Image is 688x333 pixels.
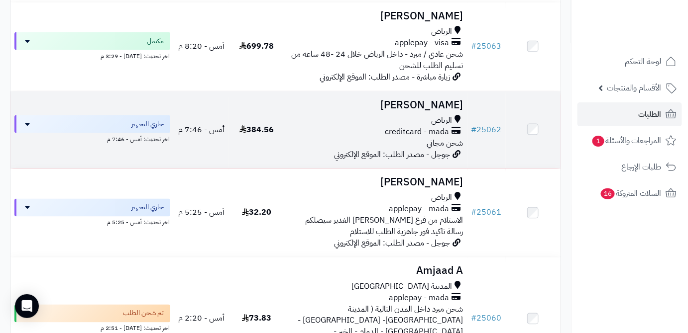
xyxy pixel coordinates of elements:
span: السلات المتروكة [600,186,662,200]
a: #25062 [471,124,502,136]
span: applepay - mada [389,204,450,215]
span: applepay - mada [389,293,450,304]
span: أمس - 5:25 م [178,207,225,219]
a: #25063 [471,40,502,52]
span: الرياض [432,192,453,204]
span: الاستلام من فرع [PERSON_NAME] الغدير سيصلكم رسالة تاكيد فور جاهزية الطلب للاستلام [306,215,463,238]
h3: Amjaad A [288,265,463,277]
span: 16 [601,188,615,199]
span: الأقسام والمنتجات [607,81,662,95]
div: اخر تحديث: [DATE] - 2:51 م [14,323,170,333]
span: الطلبات [639,107,662,121]
span: 384.56 [239,124,274,136]
span: 32.20 [242,207,271,219]
span: المراجعات والأسئلة [591,134,662,148]
div: اخر تحديث: [DATE] - 3:29 م [14,50,170,61]
h3: [PERSON_NAME] [288,10,463,22]
a: المراجعات والأسئلة1 [577,129,682,153]
span: # [471,207,477,219]
h3: [PERSON_NAME] [288,99,463,111]
span: # [471,124,477,136]
span: المدينة [GEOGRAPHIC_DATA] [352,281,453,293]
h3: [PERSON_NAME] [288,177,463,188]
span: تم شحن الطلب [123,309,164,319]
span: أمس - 2:20 م [178,313,225,325]
a: #25061 [471,207,502,219]
span: applepay - visa [395,37,450,49]
span: # [471,313,477,325]
span: 1 [592,136,604,147]
span: creditcard - mada [385,126,450,138]
span: الرياض [432,115,453,126]
a: طلبات الإرجاع [577,155,682,179]
span: 73.83 [242,313,271,325]
span: شحن عادي / مبرد - داخل الرياض خلال 24 -48 ساعه من تسليم الطلب للشحن [292,48,463,72]
span: لوحة التحكم [625,55,662,69]
div: اخر تحديث: أمس - 5:25 م [14,217,170,227]
span: جاري التجهيز [132,203,164,213]
div: Open Intercom Messenger [15,294,39,318]
div: اخر تحديث: أمس - 7:46 م [14,133,170,144]
span: طلبات الإرجاع [621,160,662,174]
span: جوجل - مصدر الطلب: الموقع الإلكتروني [335,149,451,161]
a: #25060 [471,313,502,325]
img: logo-2.png [620,28,679,49]
span: شحن مجاني [427,137,463,149]
span: جوجل - مصدر الطلب: الموقع الإلكتروني [335,238,451,250]
span: الرياض [432,26,453,37]
span: مكتمل [147,36,164,46]
span: زيارة مباشرة - مصدر الطلب: الموقع الإلكتروني [320,71,451,83]
span: 699.78 [239,40,274,52]
span: # [471,40,477,52]
span: أمس - 8:20 م [178,40,225,52]
span: أمس - 7:46 م [178,124,225,136]
a: لوحة التحكم [577,50,682,74]
a: السلات المتروكة16 [577,181,682,205]
a: الطلبات [577,102,682,126]
span: جاري التجهيز [132,119,164,129]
